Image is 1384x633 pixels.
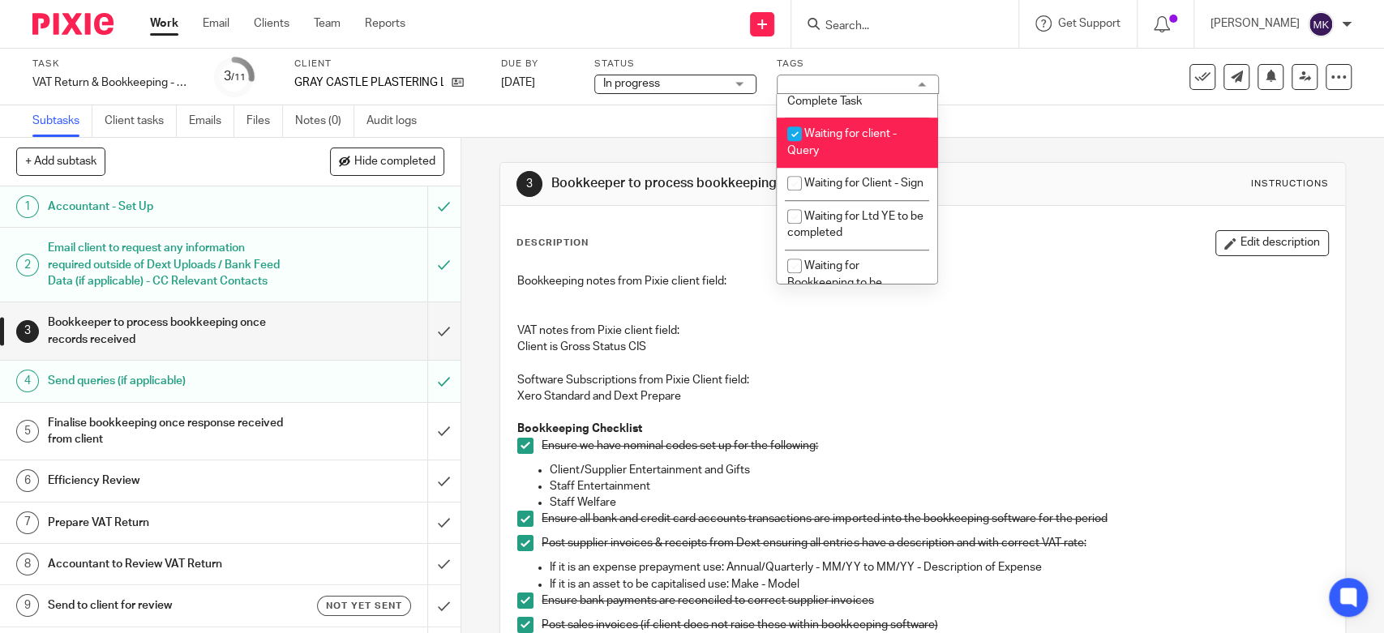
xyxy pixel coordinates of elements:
div: 3 [16,320,39,343]
p: Post sales invoices (if client does not raise these within bookkeeping software) [542,617,1327,633]
div: 3 [224,67,246,86]
p: Ensure bank payments are reconciled to correct supplier invoices [542,592,1327,609]
a: Team [314,15,341,32]
span: Not yet sent [326,599,402,613]
span: Waiting for Client - Complete Task [787,79,898,107]
span: Waiting for Client - Sign [804,177,923,189]
p: Software Subscriptions from Pixie Client field: [517,372,1327,388]
h1: Efficiency Review [48,468,290,493]
h1: Accountant - Set Up [48,195,290,219]
p: Staff Welfare [550,494,1327,511]
img: svg%3E [1308,11,1334,37]
a: Work [150,15,178,32]
p: VAT notes from Pixie client field: [517,323,1327,339]
p: [PERSON_NAME] [1210,15,1300,32]
div: 7 [16,511,39,534]
a: Notes (0) [295,105,354,137]
div: Instructions [1251,177,1329,190]
h1: Prepare VAT Return [48,511,290,535]
a: Email [203,15,229,32]
span: Hide completed [354,156,435,169]
span: Waiting for Bookkeeping to be completed [787,260,882,305]
p: Description [516,237,589,250]
p: Xero Standard and Dext Prepare [517,388,1327,404]
button: Edit description [1215,230,1329,256]
p: Client/Supplier Entertainment and Gifts [550,462,1327,478]
h1: Send to client for review [48,593,290,618]
input: Search [824,19,970,34]
h1: Email client to request any information required outside of Dext Uploads / Bank Feed Data (if app... [48,236,290,293]
p: Ensure we have nominal codes set up for the following: [542,438,1327,454]
div: 4 [16,370,39,392]
small: /11 [231,73,246,82]
p: Staff Entertainment [550,478,1327,494]
div: VAT Return & Bookkeeping - Quarterly - [DATE] - [DATE] [32,75,195,91]
button: + Add subtask [16,148,105,175]
p: Bookkeeping notes from Pixie client field: [517,273,1327,289]
p: Client is Gross Status CIS [517,339,1327,355]
button: Hide completed [330,148,444,175]
div: 2 [16,254,39,276]
span: In progress [603,78,660,89]
h1: Finalise bookkeeping once response received from client [48,411,290,452]
h1: Send queries (if applicable) [48,369,290,393]
div: 6 [16,469,39,492]
a: Subtasks [32,105,92,137]
a: Emails [189,105,234,137]
span: [DATE] [501,77,535,88]
label: Due by [501,58,574,71]
label: Client [294,58,481,71]
a: Reports [365,15,405,32]
label: Tags [777,58,939,71]
a: Audit logs [366,105,429,137]
div: 9 [16,594,39,617]
a: Client tasks [105,105,177,137]
img: Pixie [32,13,114,35]
span: Waiting for Ltd YE to be completed [787,211,923,239]
div: VAT Return &amp; Bookkeeping - Quarterly - May - July, 2025 [32,75,195,91]
div: 3 [516,171,542,197]
span: Waiting for client - Query [787,128,897,156]
label: Status [594,58,756,71]
p: If it is an asset to be capitalised use: Make - Model [550,576,1327,592]
h1: Bookkeeper to process bookkeeping once records received [551,175,958,192]
p: GRAY CASTLE PLASTERING LTD [294,75,443,91]
div: 5 [16,420,39,443]
a: Files [246,105,283,137]
div: 8 [16,553,39,575]
strong: Bookkeeping Checklist [517,423,642,434]
h1: Accountant to Review VAT Return [48,552,290,576]
div: 1 [16,195,39,218]
a: Clients [254,15,289,32]
p: If it is an expense prepayment use: Annual/Quarterly - MM/YY to MM/YY - Description of Expense [550,559,1327,575]
h1: Bookkeeper to process bookkeeping once records received [48,310,290,352]
p: Post supplier invoices & receipts from Dext ensuring all entries have a description and with corr... [542,535,1327,551]
span: Get Support [1058,18,1120,29]
label: Task [32,58,195,71]
p: Ensure all bank and credit card accounts transactions are imported into the bookkeeping software ... [542,511,1327,527]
